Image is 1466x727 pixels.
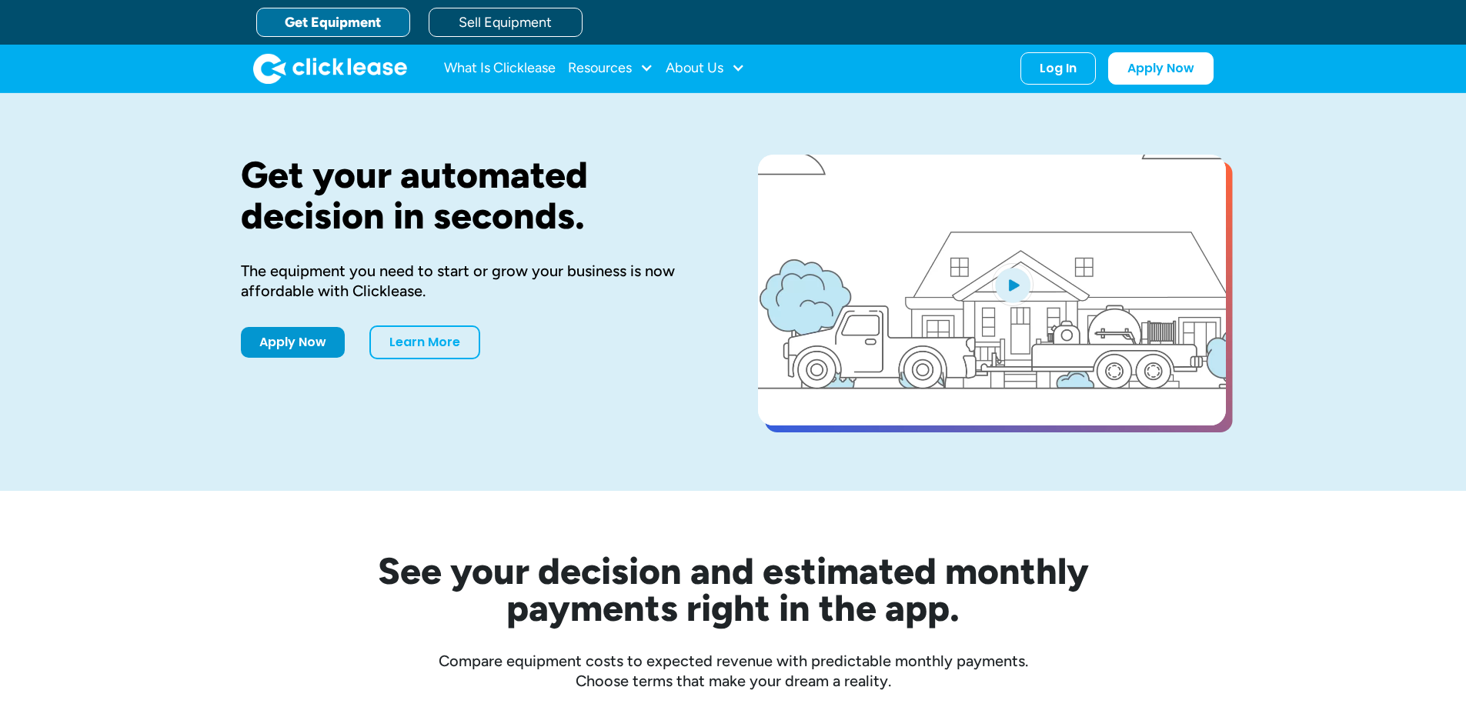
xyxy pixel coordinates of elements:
[568,53,653,84] div: Resources
[1040,61,1077,76] div: Log In
[256,8,410,37] a: Get Equipment
[253,53,407,84] a: home
[444,53,556,84] a: What Is Clicklease
[241,327,345,358] a: Apply Now
[241,261,709,301] div: The equipment you need to start or grow your business is now affordable with Clicklease.
[369,325,480,359] a: Learn More
[253,53,407,84] img: Clicklease logo
[302,552,1164,626] h2: See your decision and estimated monthly payments right in the app.
[666,53,745,84] div: About Us
[241,155,709,236] h1: Get your automated decision in seconds.
[758,155,1226,425] a: open lightbox
[1108,52,1214,85] a: Apply Now
[241,651,1226,691] div: Compare equipment costs to expected revenue with predictable monthly payments. Choose terms that ...
[429,8,583,37] a: Sell Equipment
[992,263,1034,306] img: Blue play button logo on a light blue circular background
